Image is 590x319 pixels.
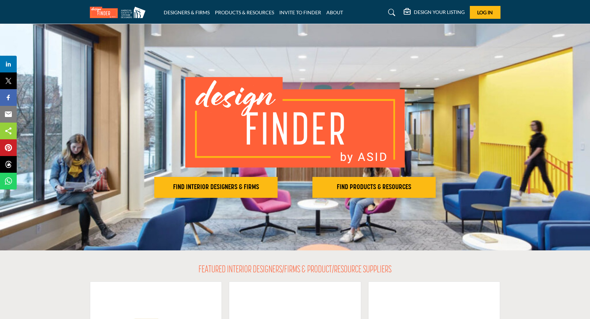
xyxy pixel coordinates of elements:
[156,183,275,192] h2: FIND INTERIOR DESIGNERS & FIRMS
[279,9,321,15] a: INVITE TO FINDER
[470,6,500,19] button: Log In
[312,177,436,198] button: FIND PRODUCTS & RESOURCES
[414,9,465,15] h5: DESIGN YOUR LISTING
[404,8,465,17] div: DESIGN YOUR LISTING
[326,9,343,15] a: ABOUT
[90,7,149,18] img: Site Logo
[164,9,210,15] a: DESIGNERS & FIRMS
[477,9,493,15] span: Log In
[315,183,434,192] h2: FIND PRODUCTS & RESOURCES
[199,264,391,276] h2: FEATURED INTERIOR DESIGNERS/FIRMS & PRODUCT/RESOURCE SUPPLIERS
[154,177,278,198] button: FIND INTERIOR DESIGNERS & FIRMS
[185,77,405,168] img: image
[381,7,400,18] a: Search
[215,9,274,15] a: PRODUCTS & RESOURCES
